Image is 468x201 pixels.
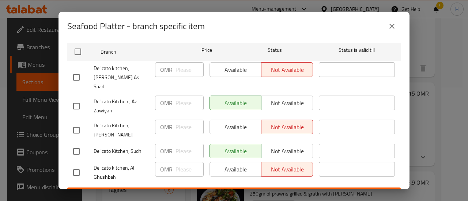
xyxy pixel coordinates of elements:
span: Status [237,46,313,55]
p: OMR [160,165,173,174]
input: Please enter price [175,120,204,134]
button: Save [67,188,401,201]
span: Branch [101,47,177,57]
input: Please enter price [175,162,204,177]
h2: Seafood Platter - branch specific item [67,20,205,32]
span: Delicato Kitchen , Az Zawiyah [94,97,149,115]
span: Delicato Kitchen, [PERSON_NAME] [94,121,149,139]
span: Delicato kitchen, Al Ghushbah [94,163,149,182]
p: OMR [160,147,173,155]
input: Please enter price [175,144,204,158]
p: OMR [160,123,173,131]
span: Price [182,46,231,55]
span: Delicato kitchen, [PERSON_NAME] As Saad [94,64,149,91]
input: Please enter price [175,96,204,110]
button: close [383,18,401,35]
span: Status is valid till [319,46,395,55]
input: Please enter price [175,62,204,77]
p: OMR [160,65,173,74]
span: Delicato Kitchen, Sudh [94,147,149,156]
p: OMR [160,98,173,107]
